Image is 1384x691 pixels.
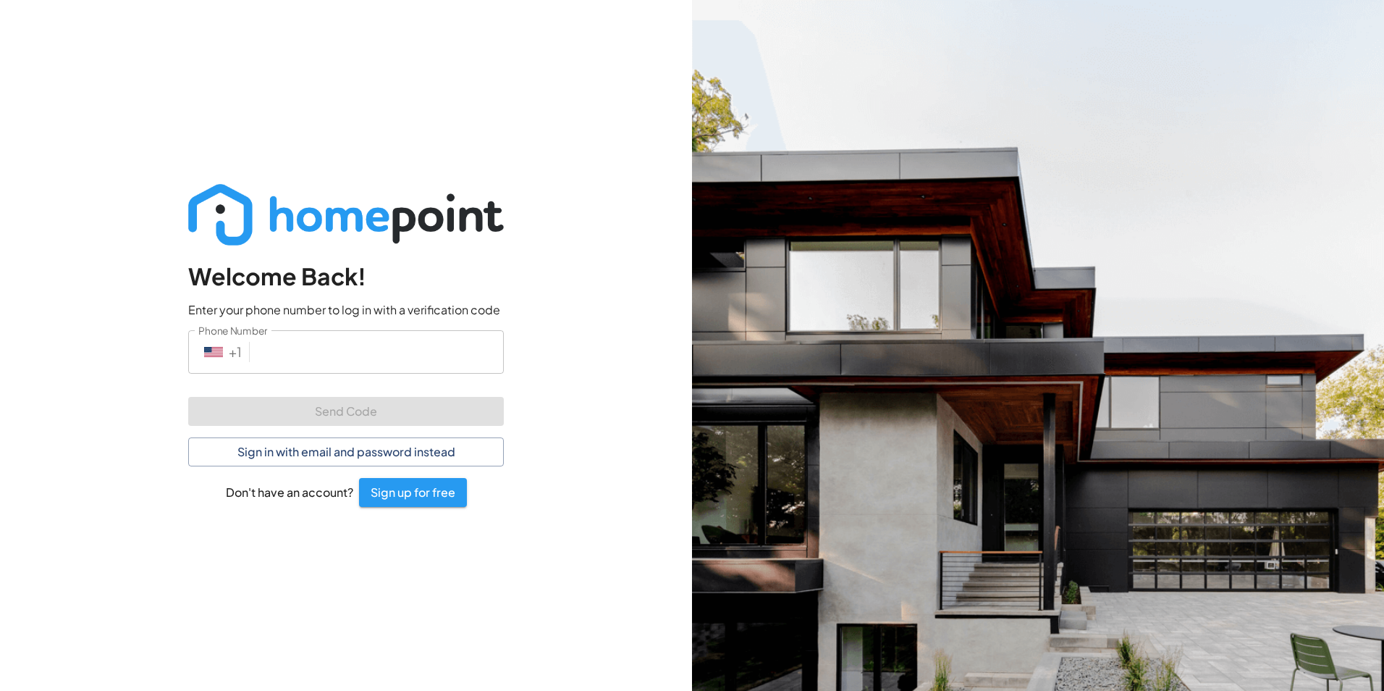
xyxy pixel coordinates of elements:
[198,324,267,338] label: Phone Number
[188,262,504,291] h4: Welcome Back!
[359,478,467,507] button: Sign up for free
[188,437,504,466] button: Sign in with email and password instead
[188,302,504,319] p: Enter your phone number to log in with a verification code
[226,483,353,501] h6: Don't have an account?
[188,184,504,246] img: Logo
